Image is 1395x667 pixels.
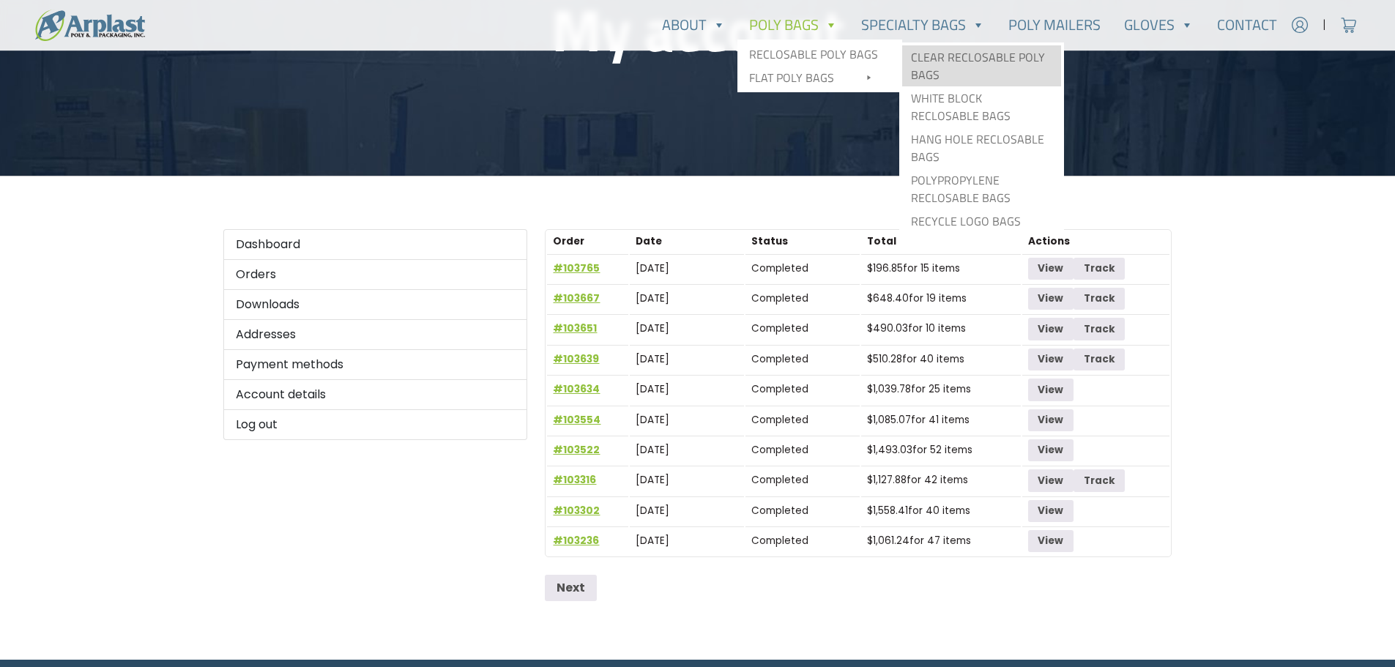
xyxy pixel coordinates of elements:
a: View order number 103667 [553,291,600,305]
a: View order 103236 [1028,530,1074,552]
span: $ [867,382,873,396]
a: Polypropylene Reclosable Bags [902,168,1061,209]
td: for 40 items [861,496,1021,525]
td: for 10 items [861,314,1021,343]
a: View order number 103522 [553,443,600,457]
span: 196.85 [867,261,903,275]
span: Status [751,234,788,248]
time: [DATE] [636,413,669,427]
span: Order [553,234,584,248]
span: 1,061.24 [867,534,909,548]
a: Track order number 103765 [1074,258,1125,280]
a: Downloads [223,290,528,320]
span: 1,085.07 [867,413,911,427]
time: [DATE] [636,443,669,457]
td: Completed [745,375,860,403]
td: Completed [745,466,860,494]
span: 490.03 [867,321,908,335]
span: 1,558.41 [867,504,908,518]
a: Flat Poly Bags [740,66,899,89]
span: 1,493.03 [867,443,912,457]
span: $ [867,321,873,335]
td: for 52 items [861,436,1021,464]
a: Account details [223,380,528,410]
time: [DATE] [636,352,669,366]
span: $ [867,261,873,275]
a: View order 103522 [1028,439,1074,461]
a: Track order number 103667 [1074,288,1125,310]
a: Poly Bags [737,10,849,40]
a: View order number 103634 [553,382,600,396]
span: Actions [1028,234,1070,248]
time: [DATE] [636,473,669,487]
span: | [1323,16,1326,34]
time: [DATE] [636,504,669,518]
td: Completed [745,526,860,555]
a: White Block Reclosable Bags [902,86,1061,127]
a: View order 103634 [1028,379,1074,400]
a: Hang Hole Reclosable Bags [902,127,1061,168]
td: Completed [745,284,860,313]
a: View order 103554 [1028,409,1074,431]
img: logo [35,10,145,41]
span: Date [636,234,662,248]
a: View order 103302 [1028,500,1074,522]
span: $ [867,413,873,427]
a: Track order number 103651 [1074,318,1125,340]
a: View order 103765 [1028,258,1074,280]
time: [DATE] [636,291,669,305]
time: [DATE] [636,261,669,275]
a: Specialty Bags [849,10,997,40]
td: for 19 items [861,284,1021,313]
a: Addresses [223,320,528,350]
a: Payment methods [223,350,528,380]
a: View order 103316 [1028,469,1074,491]
td: Completed [745,496,860,525]
a: View order number 103236 [553,534,599,548]
td: Completed [745,436,860,464]
a: Poly Mailers [997,10,1112,40]
td: for 42 items [861,466,1021,494]
td: for 15 items [861,254,1021,283]
a: View order number 103316 [553,473,596,487]
a: View order 103651 [1028,318,1074,340]
td: for 40 items [861,345,1021,373]
td: Completed [745,406,860,434]
span: 1,039.78 [867,382,911,396]
a: Gloves [1112,10,1205,40]
a: View order 103667 [1028,288,1074,310]
a: View order number 103765 [553,261,600,275]
a: Dashboard [223,229,528,260]
a: Next [545,575,597,601]
td: Completed [745,254,860,283]
td: for 41 items [861,406,1021,434]
td: Completed [745,345,860,373]
span: $ [867,534,873,548]
span: $ [867,352,873,366]
td: for 25 items [861,375,1021,403]
span: 1,127.88 [867,473,907,487]
time: [DATE] [636,534,669,548]
a: Track order number 103639 [1074,349,1125,370]
span: $ [867,504,873,518]
span: $ [867,473,873,487]
time: [DATE] [636,321,669,335]
td: for 47 items [861,526,1021,555]
a: Orders [223,260,528,290]
a: View order 103639 [1028,349,1074,370]
a: Track order number 103316 [1074,469,1125,491]
span: $ [867,443,873,457]
a: View order number 103554 [553,413,600,427]
time: [DATE] [636,382,669,396]
a: View order number 103639 [553,352,599,366]
a: Reclosable Poly Bags [740,42,899,66]
a: Clear Reclosable Poly Bags [902,45,1061,86]
a: About [650,10,737,40]
a: View order number 103302 [553,504,600,518]
span: $ [867,291,873,305]
span: 510.28 [867,352,902,366]
a: Recycle Logo Bags [902,209,1061,233]
span: Total [867,234,896,248]
a: Contact [1205,10,1289,40]
a: View order number 103651 [553,321,597,335]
